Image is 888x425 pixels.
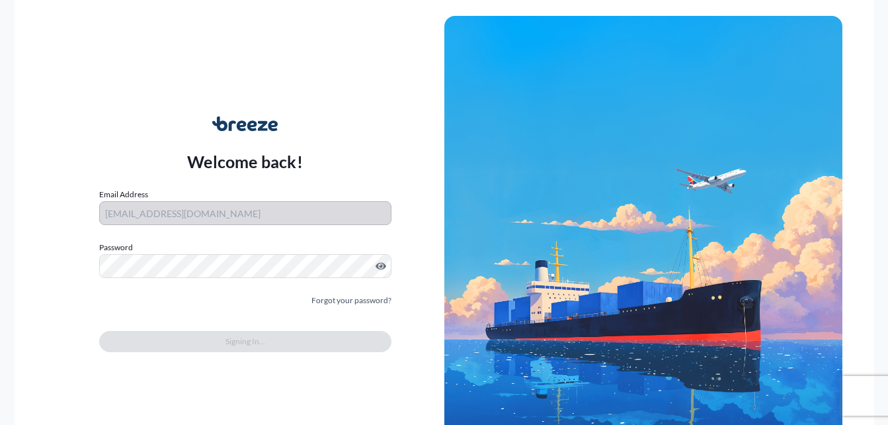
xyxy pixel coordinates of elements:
input: example@gmail.com [99,201,391,225]
button: Signing In... [99,331,391,352]
a: Forgot your password? [311,294,391,307]
label: Email Address [99,188,148,201]
span: Signing In... [225,335,265,348]
button: Show password [376,261,386,271]
label: Password [99,241,391,254]
p: Welcome back! [187,151,303,172]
